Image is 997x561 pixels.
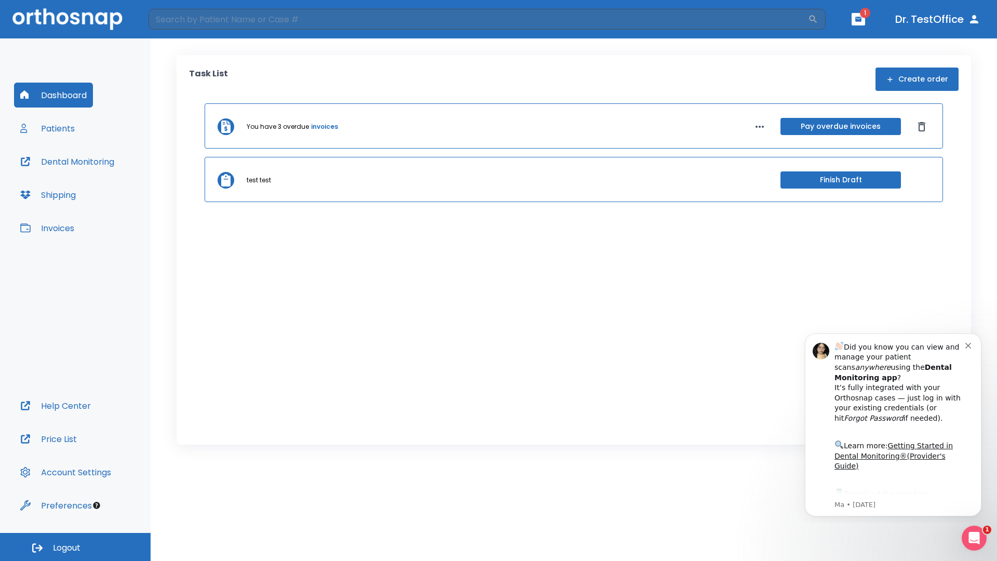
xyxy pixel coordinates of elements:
[14,393,97,418] button: Help Center
[14,116,81,141] button: Patients
[311,122,338,131] a: invoices
[189,68,228,91] p: Task List
[891,10,985,29] button: Dr. TestOffice
[53,542,80,554] span: Logout
[14,83,93,108] button: Dashboard
[780,118,901,135] button: Pay overdue invoices
[962,526,987,551] iframe: Intercom live chat
[247,122,309,131] p: You have 3 overdue
[780,171,901,189] button: Finish Draft
[14,460,117,485] button: Account Settings
[14,182,82,207] button: Shipping
[12,8,123,30] img: Orthosnap
[860,8,870,18] span: 1
[14,149,120,174] button: Dental Monitoring
[983,526,991,534] span: 1
[14,216,80,241] button: Invoices
[45,163,176,216] div: Download the app: | ​ Let us know if you need help getting started!
[247,176,271,185] p: test test
[913,118,930,135] button: Dismiss
[14,493,98,518] button: Preferences
[45,176,176,185] p: Message from Ma, sent 6w ago
[149,9,808,30] input: Search by Patient Name or Case #
[92,501,101,510] div: Tooltip anchor
[176,16,184,24] button: Dismiss notification
[45,166,138,184] a: App Store
[875,68,959,91] button: Create order
[14,426,83,451] button: Price List
[789,324,997,523] iframe: Intercom notifications message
